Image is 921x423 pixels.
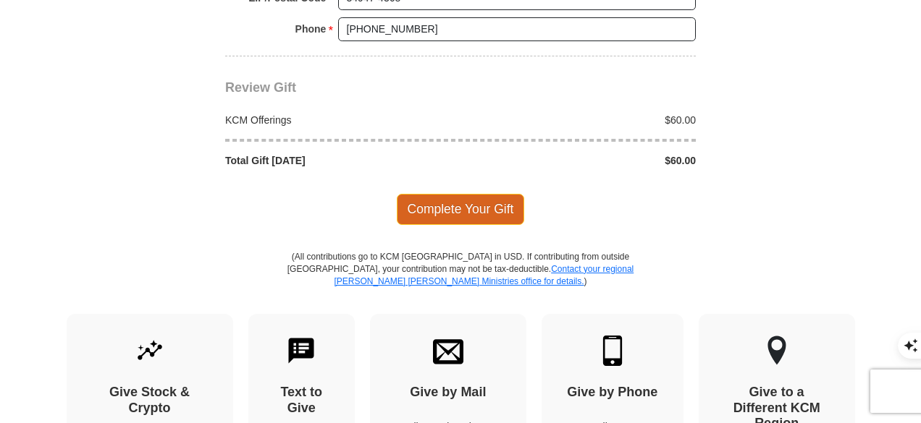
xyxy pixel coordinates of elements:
img: other-region [767,336,787,366]
h4: Text to Give [274,385,330,416]
h4: Give by Phone [567,385,658,401]
div: KCM Offerings [218,113,461,127]
img: give-by-stock.svg [135,336,165,366]
img: envelope.svg [433,336,463,366]
div: $60.00 [460,153,704,168]
div: $60.00 [460,113,704,127]
a: Contact your regional [PERSON_NAME] [PERSON_NAME] Ministries office for details. [334,264,634,286]
strong: Phone [295,19,327,39]
span: Complete Your Gift [397,194,525,224]
h4: Give Stock & Crypto [92,385,208,416]
span: Review Gift [225,80,296,95]
img: text-to-give.svg [286,336,316,366]
img: mobile.svg [597,336,628,366]
div: Total Gift [DATE] [218,153,461,168]
p: (All contributions go to KCM [GEOGRAPHIC_DATA] in USD. If contributing from outside [GEOGRAPHIC_D... [287,251,634,314]
h4: Give by Mail [395,385,501,401]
